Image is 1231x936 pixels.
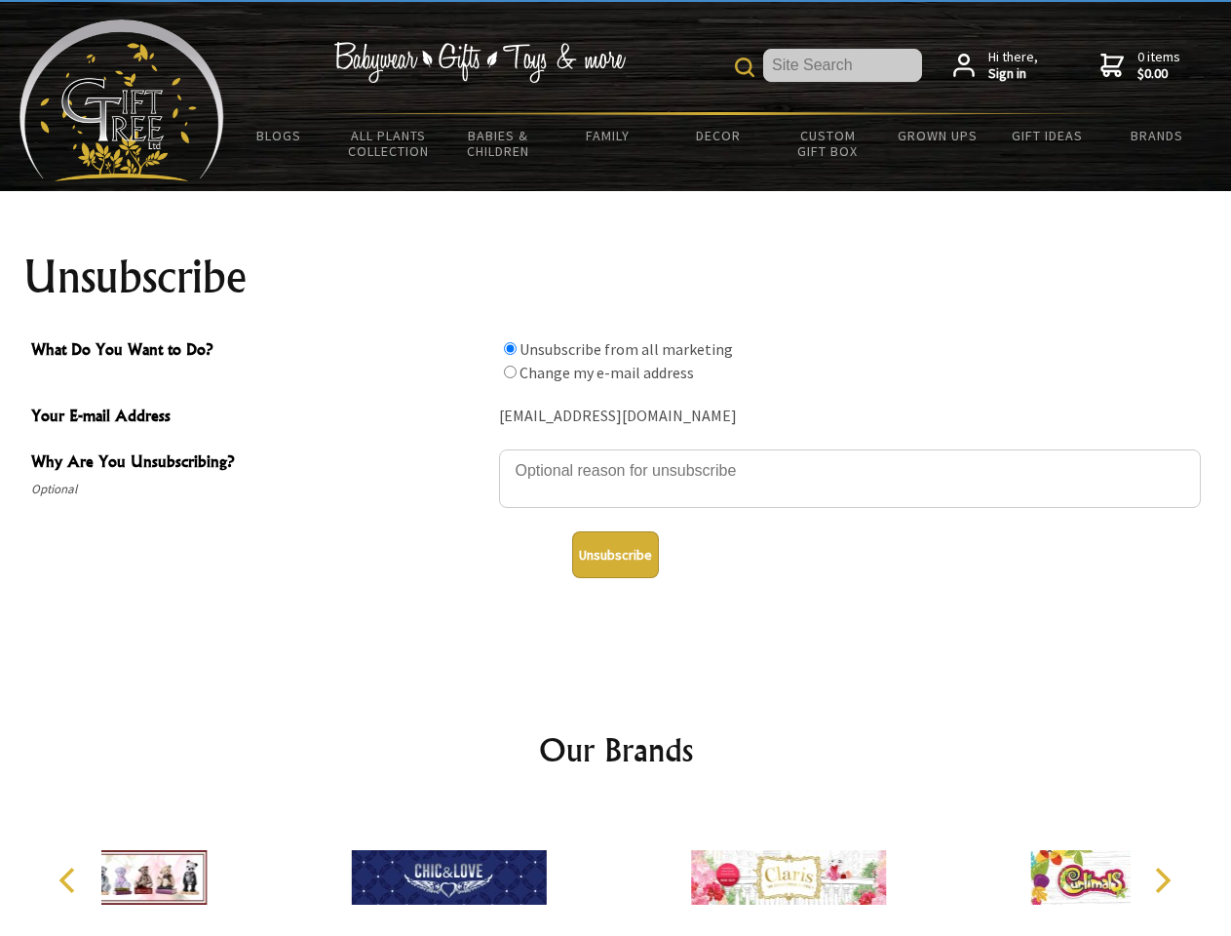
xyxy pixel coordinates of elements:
input: Site Search [763,49,922,82]
span: Hi there, [988,49,1038,83]
label: Change my e-mail address [519,363,694,382]
a: Hi there,Sign in [953,49,1038,83]
h1: Unsubscribe [23,253,1209,300]
textarea: Why Are You Unsubscribing? [499,449,1201,508]
a: Family [554,115,664,156]
img: product search [735,58,754,77]
a: BLOGS [224,115,334,156]
input: What Do You Want to Do? [504,366,517,378]
span: Your E-mail Address [31,404,489,432]
label: Unsubscribe from all marketing [519,339,733,359]
a: Gift Ideas [992,115,1102,156]
h2: Our Brands [39,726,1193,773]
a: Custom Gift Box [773,115,883,172]
img: Babyware - Gifts - Toys and more... [19,19,224,181]
a: Brands [1102,115,1212,156]
a: All Plants Collection [334,115,444,172]
span: 0 items [1137,48,1180,83]
input: What Do You Want to Do? [504,342,517,355]
div: [EMAIL_ADDRESS][DOMAIN_NAME] [499,402,1201,432]
a: Decor [663,115,773,156]
a: Grown Ups [882,115,992,156]
button: Next [1140,859,1183,902]
strong: Sign in [988,65,1038,83]
button: Unsubscribe [572,531,659,578]
a: Babies & Children [443,115,554,172]
button: Previous [49,859,92,902]
span: What Do You Want to Do? [31,337,489,366]
a: 0 items$0.00 [1100,49,1180,83]
strong: $0.00 [1137,65,1180,83]
span: Why Are You Unsubscribing? [31,449,489,478]
span: Optional [31,478,489,501]
img: Babywear - Gifts - Toys & more [333,42,626,83]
